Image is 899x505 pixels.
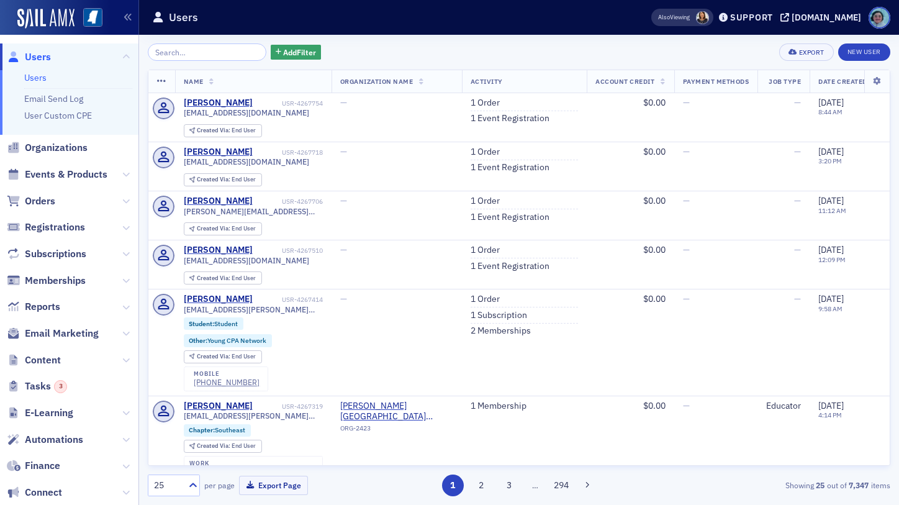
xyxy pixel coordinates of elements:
[24,72,47,83] a: Users
[197,127,256,134] div: End User
[470,475,492,496] button: 2
[792,12,861,23] div: [DOMAIN_NAME]
[189,319,214,328] span: Student :
[184,98,253,109] div: [PERSON_NAME]
[255,403,323,411] div: USR-4267319
[340,401,453,422] a: [PERSON_NAME][GEOGRAPHIC_DATA] ([PERSON_NAME], [GEOGRAPHIC_DATA])
[471,245,500,256] a: 1 Order
[683,195,690,206] span: —
[255,99,323,107] div: USR-4267754
[340,401,453,422] span: Alcorn State University (Lorman, MS)
[794,146,801,157] span: —
[255,148,323,157] div: USR-4267718
[197,176,256,183] div: End User
[818,77,867,86] span: Date Created
[818,157,842,165] time: 3:20 PM
[25,406,73,420] span: E-Learning
[184,317,244,330] div: Student:
[184,207,323,216] span: [PERSON_NAME][EMAIL_ADDRESS][PERSON_NAME][DOMAIN_NAME]
[197,275,256,282] div: End User
[7,459,60,473] a: Finance
[25,433,83,447] span: Automations
[197,175,232,183] span: Created Via :
[838,43,890,61] a: New User
[184,424,251,437] div: Chapter:
[7,327,99,340] a: Email Marketing
[255,296,323,304] div: USR-4267414
[197,225,256,232] div: End User
[197,443,256,450] div: End User
[194,378,260,387] a: [PHONE_NUMBER]
[818,107,843,116] time: 8:44 AM
[794,195,801,206] span: —
[154,479,181,492] div: 25
[189,320,238,328] a: Student:Student
[83,8,102,27] img: SailAMX
[471,294,500,305] a: 1 Order
[184,411,323,421] span: [EMAIL_ADDRESS][PERSON_NAME][DOMAIN_NAME]
[471,162,549,173] a: 1 Event Registration
[730,12,773,23] div: Support
[651,480,890,491] div: Showing out of items
[818,400,844,411] span: [DATE]
[847,480,871,491] strong: 7,347
[25,141,88,155] span: Organizations
[643,97,666,108] span: $0.00
[184,196,253,207] a: [PERSON_NAME]
[184,440,262,453] div: Created Via: End User
[25,353,61,367] span: Content
[818,411,842,419] time: 4:14 PM
[818,146,844,157] span: [DATE]
[643,195,666,206] span: $0.00
[683,146,690,157] span: —
[683,293,690,304] span: —
[25,194,55,208] span: Orders
[7,433,83,447] a: Automations
[7,380,67,393] a: Tasks3
[169,10,198,25] h1: Users
[189,337,266,345] a: Other:Young CPA Network
[25,221,85,234] span: Registrations
[818,244,844,255] span: [DATE]
[780,13,865,22] button: [DOMAIN_NAME]
[340,146,347,157] span: —
[471,310,527,321] a: 1 Subscription
[189,460,255,467] div: work
[271,45,322,60] button: AddFilter
[766,401,801,412] div: Educator
[340,424,453,437] div: ORG-2423
[471,325,531,337] a: 2 Memberships
[7,50,51,64] a: Users
[340,77,413,86] span: Organization Name
[340,97,347,108] span: —
[471,147,500,158] a: 1 Order
[184,401,253,412] a: [PERSON_NAME]
[25,486,62,499] span: Connect
[148,43,266,61] input: Search…
[189,426,245,434] a: Chapter:Southeast
[471,77,503,86] span: Activity
[197,353,256,360] div: End User
[184,222,262,235] div: Created Via: End User
[471,212,549,223] a: 1 Event Registration
[7,406,73,420] a: E-Learning
[184,147,253,158] a: [PERSON_NAME]
[7,247,86,261] a: Subscriptions
[595,77,654,86] span: Account Credit
[197,274,232,282] span: Created Via :
[779,43,833,61] button: Export
[658,13,690,22] span: Viewing
[239,476,308,495] button: Export Page
[184,334,273,347] div: Other:
[7,194,55,208] a: Orders
[7,300,60,314] a: Reports
[194,370,260,378] div: mobile
[17,9,75,29] img: SailAMX
[184,294,253,305] div: [PERSON_NAME]
[818,206,846,215] time: 11:12 AM
[184,124,262,137] div: Created Via: End User
[197,126,232,134] span: Created Via :
[643,244,666,255] span: $0.00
